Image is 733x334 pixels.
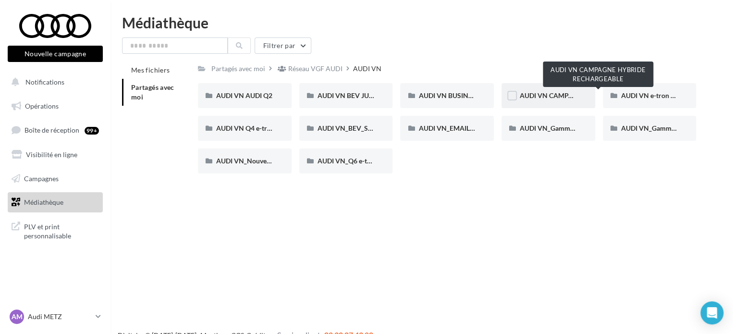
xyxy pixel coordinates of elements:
[700,301,723,324] div: Open Intercom Messenger
[211,64,265,74] div: Partagés avec moi
[6,192,105,212] a: Médiathèque
[418,124,519,132] span: AUDI VN_EMAILS COMMANDES
[6,145,105,165] a: Visibilité en ligne
[24,174,59,182] span: Campagnes
[25,78,64,86] span: Notifications
[216,91,272,99] span: AUDI VN AUDI Q2
[353,64,381,74] div: AUDI VN
[26,150,77,159] span: Visibilité en ligne
[28,312,92,322] p: Audi METZ
[131,66,170,74] span: Mes fichiers
[6,120,105,140] a: Boîte de réception99+
[318,157,378,165] span: AUDI VN_Q6 e-tron
[24,220,99,241] span: PLV et print personnalisable
[216,157,304,165] span: AUDI VN_Nouvelle A6 e-tron
[520,124,623,132] span: AUDI VN_Gamme 100% électrique
[8,308,103,326] a: AM Audi METZ
[318,91,376,99] span: AUDI VN BEV JUIN
[8,46,103,62] button: Nouvelle campagne
[216,124,305,132] span: AUDI VN Q4 e-tron sans offre
[621,91,679,99] span: AUDI VN e-tron GT
[6,72,101,92] button: Notifications
[24,126,79,134] span: Boîte de réception
[543,62,653,87] div: AUDI VN CAMPAGNE HYBRIDE RECHARGEABLE
[621,124,706,132] span: AUDI VN_Gamme Q8 e-tron
[25,102,59,110] span: Opérations
[418,91,521,99] span: AUDI VN BUSINESS JUIN VN JPO
[122,15,721,30] div: Médiathèque
[12,312,23,322] span: AM
[6,169,105,189] a: Campagnes
[85,127,99,135] div: 99+
[131,83,174,101] span: Partagés avec moi
[6,96,105,116] a: Opérations
[520,91,671,99] span: AUDI VN CAMPAGNE HYBRIDE RECHARGEABLE
[255,37,311,54] button: Filtrer par
[6,216,105,245] a: PLV et print personnalisable
[24,198,63,206] span: Médiathèque
[288,64,342,74] div: Réseau VGF AUDI
[318,124,403,132] span: AUDI VN_BEV_SEPTEMBRE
